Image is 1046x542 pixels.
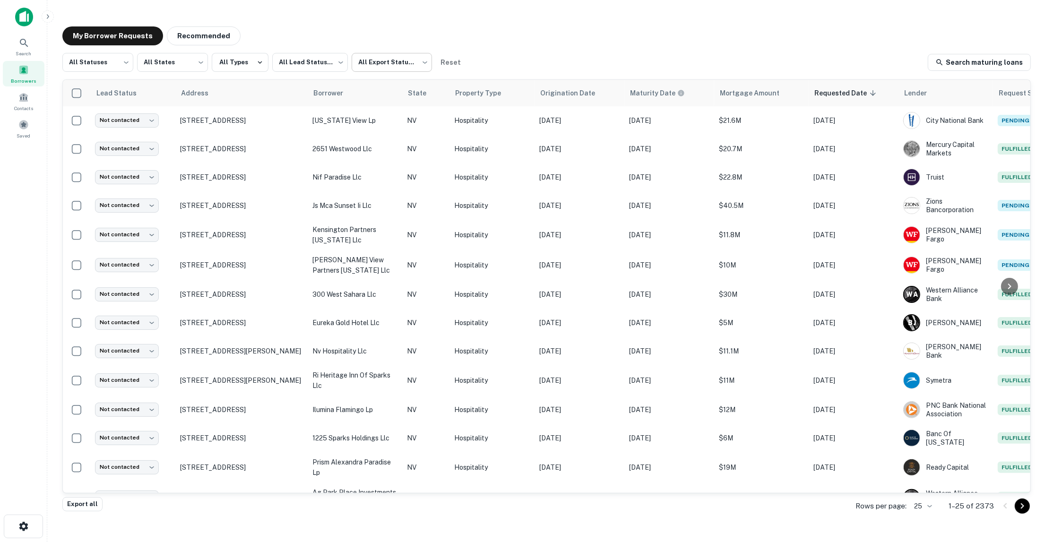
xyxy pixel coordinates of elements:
span: Origination Date [540,87,607,99]
div: Not contacted [95,228,159,241]
p: [DATE] [629,144,709,154]
p: $20.7M [719,144,804,154]
p: [DATE] [539,230,620,240]
p: NV [407,260,445,270]
button: My Borrower Requests [62,26,163,45]
p: $11.1M [719,346,804,356]
div: Not contacted [95,316,159,329]
p: [DATE] [813,144,894,154]
span: Contacts [14,104,33,112]
div: 25 [910,499,934,513]
div: Not contacted [95,344,159,358]
p: [DATE] [813,200,894,211]
p: [DATE] [813,433,894,443]
img: picture [904,112,920,129]
span: Lender [904,87,939,99]
p: [DATE] [629,115,709,126]
th: Mortgage Amount [714,80,809,106]
p: Hospitality [454,318,530,328]
p: Hospitality [454,346,530,356]
p: Hospitality [454,289,530,300]
div: All Statuses [62,50,133,75]
p: [DATE] [539,260,620,270]
p: eureka gold hotel llc [312,318,398,328]
p: $19M [719,462,804,473]
div: Not contacted [95,490,159,504]
p: NV [407,404,445,415]
p: prism alexandra paradise lp [312,457,398,478]
img: capitalize-icon.png [15,8,33,26]
span: Borrowers [11,77,36,85]
th: Borrower [308,80,402,106]
p: [DATE] [539,492,620,503]
span: Search [16,50,32,57]
p: [DATE] [629,346,709,356]
div: Not contacted [95,403,159,416]
div: Maturity dates displayed may be estimated. Please contact the lender for the most accurate maturi... [630,88,685,98]
p: W A [906,290,917,300]
p: [STREET_ADDRESS][PERSON_NAME] [180,376,303,385]
div: Ready Capital [903,459,988,476]
div: All Lead Statuses [272,50,348,75]
span: Address [181,87,221,99]
p: [DATE] [539,375,620,386]
p: NV [407,172,445,182]
p: NV [407,144,445,154]
p: js mca sunset ii llc [312,200,398,211]
p: Hospitality [454,200,530,211]
p: $40.5M [719,200,804,211]
p: Hospitality [454,172,530,182]
p: [DATE] [813,318,894,328]
p: Rows per page: [856,500,907,512]
p: NV [407,433,445,443]
img: picture [904,430,920,446]
p: 2651 westwood llc [312,144,398,154]
img: picture [904,169,920,185]
p: $21.6M [719,115,804,126]
div: Not contacted [95,287,159,301]
span: Saved [17,132,31,139]
p: NV [407,375,445,386]
p: $11.8M [719,230,804,240]
div: [PERSON_NAME] Fargo [903,257,988,274]
p: Hospitality [454,492,530,503]
div: Not contacted [95,373,159,387]
p: 1225 sparks holdings llc [312,433,398,443]
span: Maturity dates displayed may be estimated. Please contact the lender for the most accurate maturi... [630,88,697,98]
h6: Maturity Date [630,88,675,98]
p: NV [407,492,445,503]
p: $11M [719,375,804,386]
a: Search maturing loans [928,54,1031,71]
p: [US_STATE] view lp [312,115,398,126]
p: [DATE] [539,318,620,328]
div: Western Alliance Bank [903,489,988,506]
p: [DATE] [629,375,709,386]
p: [DATE] [629,289,709,300]
div: All Export Statuses [352,50,432,75]
div: Symetra [903,372,988,389]
p: [STREET_ADDRESS] [180,405,303,414]
p: nif paradise llc [312,172,398,182]
p: [DATE] [629,172,709,182]
div: Not contacted [95,198,159,212]
p: [DATE] [813,230,894,240]
img: picture [904,343,920,359]
a: Borrowers [3,61,44,86]
p: Hospitality [454,260,530,270]
span: State [408,87,439,99]
div: Mercury Capital Markets [903,140,988,157]
p: $12M [719,404,804,415]
p: NV [407,318,445,328]
p: [STREET_ADDRESS] [180,261,303,269]
p: $10M [719,260,804,270]
div: [PERSON_NAME] Bank [903,343,988,360]
div: Banc Of [US_STATE] [903,430,988,447]
span: Lead Status [96,87,149,99]
img: picture [904,198,920,214]
th: State [402,80,450,106]
p: Hospitality [454,462,530,473]
p: ri heritage inn of sparks llc [312,370,398,391]
div: Zions Bancorporation [903,197,988,214]
p: [DATE] [539,172,620,182]
p: NV [407,230,445,240]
